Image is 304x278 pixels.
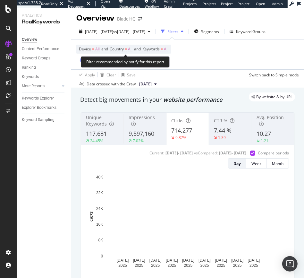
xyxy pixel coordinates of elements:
[236,29,266,34] div: Keyword Groups
[221,1,233,11] span: Project Page
[149,258,162,263] text: [DATE]
[22,95,54,102] div: Keywords Explorer
[117,258,129,263] text: [DATE]
[125,46,127,52] span: =
[227,26,268,37] button: Keyword Groups
[127,72,136,78] div: Save
[119,70,136,80] button: Save
[261,138,269,143] div: 1.21
[215,258,227,263] text: [DATE]
[249,72,299,78] div: Switch back to Simple mode
[257,130,271,137] span: 10.27
[117,16,136,22] div: Blade HQ
[96,222,103,227] text: 16K
[198,258,211,263] text: [DATE]
[194,150,218,156] div: vs Compared :
[272,1,283,11] span: Admin Page
[256,1,266,11] span: Open in dev
[171,126,192,134] span: 714,277
[22,95,66,102] a: Keywords Explorer
[128,45,132,54] span: All
[158,26,186,37] button: Filters
[231,258,243,263] text: [DATE]
[257,114,284,120] span: Avg. Position
[175,135,186,140] div: 9.87%
[249,264,258,268] text: 2025
[191,26,222,37] button: Segments
[218,135,226,140] div: 1.39
[238,1,251,11] span: Project Settings
[203,1,216,11] span: Projects List
[214,117,227,124] span: CTR %
[137,80,159,88] button: [DATE]
[201,29,219,34] span: Segments
[258,150,289,156] div: Compare periods
[86,114,107,127] span: Unique Keywords
[98,238,103,243] text: 8K
[267,158,289,169] button: Month
[219,150,246,156] div: [DATE] - [DATE]
[79,46,91,52] span: Device
[95,45,100,54] span: All
[184,264,193,268] text: 2025
[142,46,160,52] span: Keywords
[247,70,299,80] button: Switch back to Simple mode
[165,150,193,156] div: [DATE] - [DATE]
[246,158,267,169] button: Week
[22,74,39,80] div: Keywords
[101,254,103,258] text: 0
[217,264,225,268] text: 2025
[166,258,178,263] text: [DATE]
[164,45,168,54] span: All
[22,36,66,43] a: Overview
[86,130,107,137] span: 117,681
[118,264,127,268] text: 2025
[81,56,170,67] div: Filter recommended by botify for this report
[96,207,103,211] text: 24K
[86,174,285,273] svg: A chart.
[96,191,103,195] text: 32K
[22,18,66,26] div: RealKeywords
[233,264,242,268] text: 2025
[248,258,260,263] text: [DATE]
[22,64,36,71] div: Ranking
[22,46,59,52] div: Content Performance
[76,26,153,37] button: [DATE] - [DATE]vs[DATE] - [DATE]
[233,161,241,166] div: Day
[22,104,66,111] a: Explorer Bookmarks
[85,72,95,78] div: Apply
[149,150,164,156] div: Current:
[89,212,94,222] text: Clicks
[256,95,292,99] span: By website & by URL
[182,258,194,263] text: [DATE]
[171,117,183,124] span: Clicks
[76,56,102,64] button: Add Filter
[22,13,66,18] div: Analytics
[272,161,283,166] div: Month
[22,83,45,90] div: More Reports
[22,117,66,123] a: Keyword Sampling
[249,92,295,101] div: legacy label
[113,29,145,34] span: vs [DATE] - [DATE]
[101,46,108,52] span: and
[168,264,176,268] text: 2025
[76,70,95,80] button: Apply
[251,161,261,166] div: Week
[106,72,116,78] div: Clear
[22,83,60,90] a: More Reports
[22,104,56,111] div: Explorer Bookmarks
[139,81,152,87] span: 2025 Sep. 28th
[134,46,141,52] span: and
[85,29,113,34] span: [DATE] - [DATE]
[22,55,66,62] a: Keyword Groups
[214,126,232,134] span: 7.44 %
[22,117,55,123] div: Keyword Sampling
[87,81,137,87] div: Data crossed with the Crawl
[133,138,144,143] div: 7.02%
[96,175,103,179] text: 40K
[138,17,142,21] div: arrow-right-arrow-left
[129,130,154,137] span: 9,597,160
[282,256,298,272] div: Open Intercom Messenger
[41,1,58,6] div: ReadOnly:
